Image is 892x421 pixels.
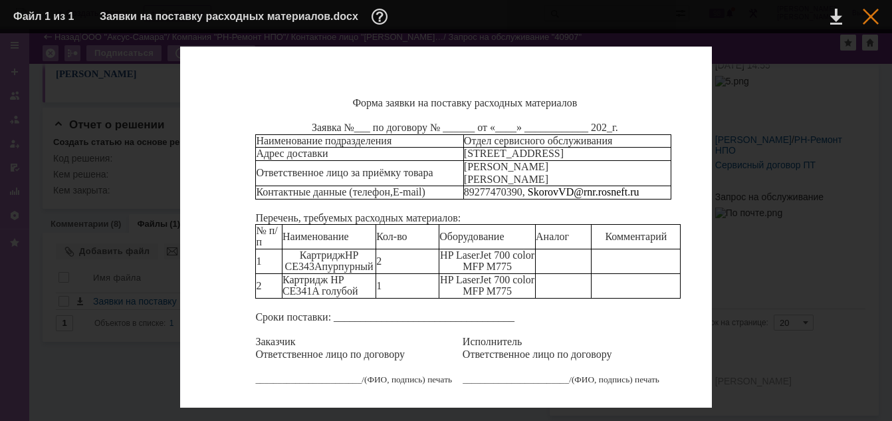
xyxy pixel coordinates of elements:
[282,231,349,242] span: Наименование
[282,274,358,297] span: Картридж HP CE341A голубой
[256,280,261,291] span: 2
[464,135,612,146] span: Отдел сервисного обслуживания
[464,174,548,185] span: [PERSON_NAME]
[463,374,659,384] span: ________________________/(ФИО, подпись) печать
[421,186,425,198] span: )
[312,122,453,133] span: Заявка №___ по договору № __
[256,135,391,146] span: Наименование подразделения
[376,255,382,267] span: 2
[399,186,403,198] span: -
[256,225,277,247] span: № п/п
[440,274,534,297] span: HP LaserJet 700 color MFP M775
[627,186,630,198] span: .
[522,186,525,198] span: ,
[605,231,667,242] span: Комментарий
[255,336,295,347] span: Заказчик
[863,9,879,25] div: Закрыть окно (Esc)
[255,311,514,323] span: Сроки поставки: __________________________________
[300,249,345,261] span: Картридж
[453,122,612,133] span: ____ от «____» ____________ 202_
[256,255,261,267] span: 1
[256,148,328,159] span: Адрес доставки
[630,186,639,198] span: ru
[13,11,80,22] div: Файл 1 из 1
[255,212,461,223] span: Перечень, требуемых расходных материалов:
[100,9,391,25] div: Заявки на поставку расходных материалов.docx
[372,9,391,25] div: Дополнительная информация о файле (F11)
[596,186,598,198] span: .
[255,349,405,360] span: Ответственное лицо по договору
[256,186,393,198] span: Контактные данные (телефон,
[464,161,548,172] span: [PERSON_NAME]
[255,374,452,384] span: ________________________/(ФИО, подпись) печать
[463,336,522,347] span: Исполнитель
[376,231,407,242] span: Кол-во
[830,9,842,25] div: Скачать файл
[584,186,596,198] span: rnr
[322,261,374,272] span: пурпурный
[393,186,399,198] span: E
[464,148,564,159] span: [STREET_ADDRESS]
[536,231,569,242] span: Аналог
[256,167,433,178] span: Ответственное лицо за приёмку товара
[598,186,627,198] span: rosneft
[352,97,577,108] span: Форма заявки на поставку расходных материалов
[463,349,612,360] span: Ответственное лицо по договору
[574,186,584,198] span: @
[285,249,359,272] span: HP CE343A
[439,231,504,242] span: Оборудование
[376,280,382,291] span: 1
[440,249,534,272] span: HP LaserJet 700 color MFP M775
[464,186,522,198] span: 89277470390
[612,122,618,133] span: г.
[403,186,421,198] span: mail
[528,186,574,198] span: SkorovVD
